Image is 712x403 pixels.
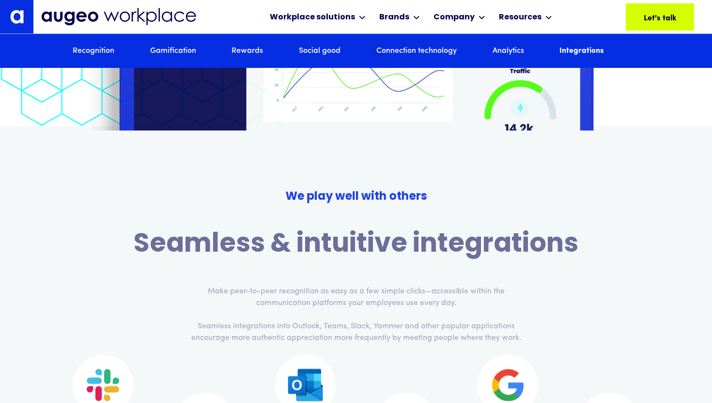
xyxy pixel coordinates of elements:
p: Make peer-to-peer recognition as easy as a few simple clicks—accessible within the communication ... [189,286,523,344]
div: Company [433,12,475,23]
img: Augeo's "a" monogram decorative logo in white. [10,10,24,23]
h3: Seamless & intuitive integrations [134,231,578,259]
a: Analytics [493,46,524,56]
div: We play well with others [139,188,573,205]
div: Brands [379,12,409,23]
a: Let's talk [626,3,694,31]
a: Connection technology [376,46,457,56]
a: Integrations [559,46,604,56]
a: Rewards [232,46,263,56]
a: Social good [299,46,341,56]
a: Gamification [150,46,196,56]
div: Workplace solutions [270,12,355,23]
img: Augeo Workplace business unit full logo in mignight blue. [41,8,196,26]
div: Resources [499,12,542,23]
a: Recognition [73,46,114,56]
